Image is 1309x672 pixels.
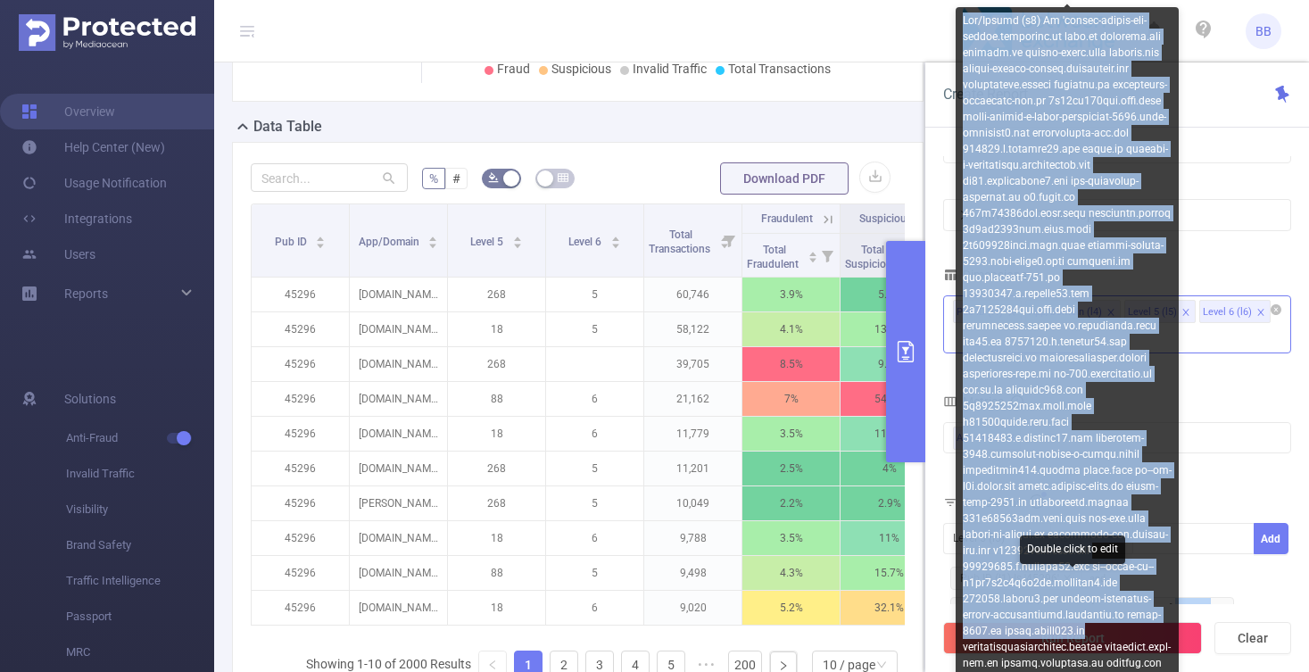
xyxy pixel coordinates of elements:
div: icon: rightAdvanced Time Properties [944,200,1290,230]
a: Usage Notification [21,165,167,201]
p: 18 [448,521,545,555]
span: Total Transactions [728,62,831,76]
i: icon: table [558,172,568,183]
p: [DOMAIN_NAME] [350,556,447,590]
span: Fraudulent [761,212,813,225]
p: 18 [448,591,545,625]
p: 45296 [252,452,349,485]
p: 45296 [252,382,349,416]
p: 268 [448,347,545,381]
div: Sort [512,234,523,245]
p: 11,779 [644,417,741,451]
p: 5 [546,556,643,590]
a: Help Center (New) [21,129,165,165]
p: 45296 [252,556,349,590]
p: 8.5% [742,347,840,381]
p: 268 [448,452,545,485]
p: 2.9% [841,486,938,520]
p: 88 [448,556,545,590]
div: Sort [427,234,438,245]
p: 45296 [252,347,349,381]
span: Level 5 [470,236,506,248]
span: Passport [66,599,214,635]
button: Clear [1214,622,1291,654]
p: 60,746 [644,278,741,311]
p: 5 [546,452,643,485]
p: 45296 [252,521,349,555]
p: 7% [742,382,840,416]
p: 3.5% [742,417,840,451]
button: Run Report [943,622,1202,654]
p: 4.1% [742,312,840,346]
i: icon: caret-down [610,241,620,246]
p: [DOMAIN_NAME] [350,417,447,451]
p: 4.3% [742,556,840,590]
div: Level 6 (l6) [1203,301,1252,324]
p: 9,498 [644,556,741,590]
p: 11,201 [644,452,741,485]
span: App/Domain [359,236,422,248]
p: 21,162 [644,382,741,416]
a: Users [21,236,95,272]
p: 45296 [252,486,349,520]
i: Filter menu [717,204,741,277]
p: 5.2% [841,278,938,311]
span: Invalid Traffic [633,62,707,76]
p: 9,788 [644,521,741,555]
a: Integrations [21,201,132,236]
p: 6 [546,382,643,416]
p: [DOMAIN_NAME] [350,452,447,485]
div: Double click to edit [1020,535,1125,564]
i: Filter menu [815,234,840,277]
span: Anti-Fraud [66,420,214,456]
i: icon: caret-up [512,234,522,239]
p: 54.3% [841,382,938,416]
span: and [943,573,1241,615]
p: 3.9% [742,278,840,311]
span: Total Transactions [649,228,713,255]
img: Protected Media [19,14,195,51]
p: 5.2% [742,591,840,625]
p: 45296 [252,591,349,625]
p: [DOMAIN_NAME] [350,382,447,416]
h2: Data Table [253,116,322,137]
a: Reports [64,276,108,311]
p: 5 [546,312,643,346]
p: 6 [546,591,643,625]
p: 13.4% [841,312,938,346]
button: Add [1254,523,1288,554]
i: icon: caret-down [512,241,522,246]
a: Overview [21,94,115,129]
span: MRC [66,635,214,670]
p: 15.7% [841,556,938,590]
div: Sort [315,234,326,245]
p: 11% [841,521,938,555]
span: Pub ID (l1) Is '45296' [950,567,1082,590]
div: Sort [610,234,621,245]
div: Level 5 (l5) [953,524,1017,553]
span: Fraud [497,62,530,76]
i: icon: caret-up [808,249,817,254]
p: 45296 [252,312,349,346]
span: Suspicious [859,212,912,225]
p: 9.1% [841,347,938,381]
span: Metrics [943,394,1004,409]
p: 6 [546,521,643,555]
span: Invalid Traffic [66,456,214,492]
span: Dimensions [943,268,1027,282]
span: Solutions [64,381,116,417]
p: [DOMAIN_NAME] [350,312,447,346]
p: 3.5% [742,521,840,555]
li: Pub ID (l1) [953,300,1022,323]
p: 2.5% [742,452,840,485]
i: icon: caret-up [316,234,326,239]
p: 88 [448,382,545,416]
span: Reports [64,286,108,301]
span: Pub ID [275,236,310,248]
p: 39,705 [644,347,741,381]
span: Total Fraudulent [747,244,801,270]
p: 45296 [252,417,349,451]
p: [DOMAIN_NAME] [350,278,447,311]
i: icon: right [778,660,789,671]
i: icon: close [1181,308,1190,319]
